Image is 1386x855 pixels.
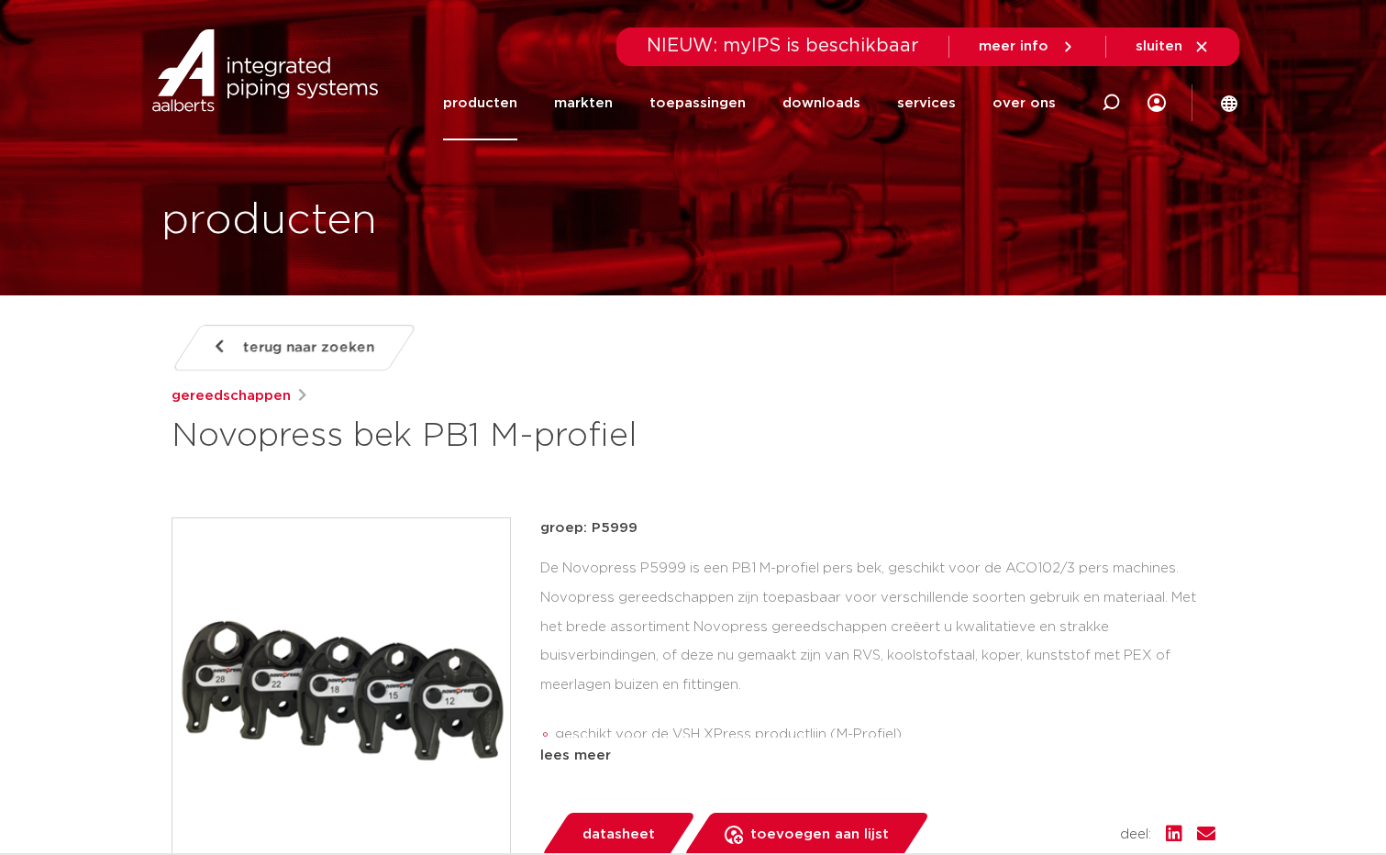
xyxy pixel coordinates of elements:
p: groep: P5999 [540,517,1215,539]
a: gereedschappen [172,385,291,407]
a: downloads [782,66,860,140]
a: toepassingen [649,66,746,140]
span: terug naar zoeken [243,333,374,362]
a: terug naar zoeken [171,325,416,371]
a: markten [554,66,613,140]
span: sluiten [1136,39,1182,53]
span: toevoegen aan lijst [750,820,889,849]
div: my IPS [1148,66,1166,140]
nav: Menu [443,66,1056,140]
span: deel: [1120,824,1151,846]
a: sluiten [1136,39,1210,55]
a: producten [443,66,517,140]
a: services [897,66,956,140]
div: lees meer [540,745,1215,767]
li: geschikt voor de VSH XPress productlijn (M-Profiel) [555,720,1215,750]
span: datasheet [582,820,655,849]
h1: producten [161,192,377,250]
h1: Novopress bek PB1 M-profiel [172,415,860,459]
span: meer info [979,39,1048,53]
a: meer info [979,39,1076,55]
a: over ons [992,66,1056,140]
div: De Novopress P5999 is een PB1 M-profiel pers bek, geschikt voor de ACO102/3 pers machines. Novopr... [540,554,1215,738]
span: NIEUW: myIPS is beschikbaar [647,37,919,55]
